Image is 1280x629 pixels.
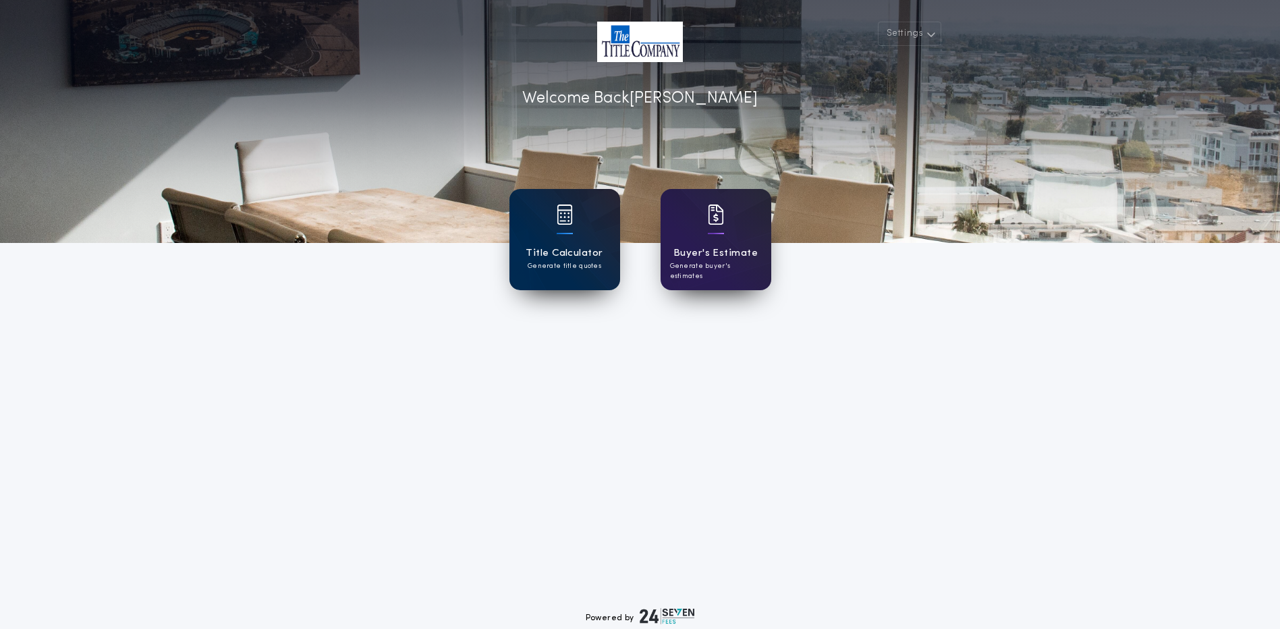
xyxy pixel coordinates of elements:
button: Settings [878,22,941,46]
p: Welcome Back [PERSON_NAME] [522,86,758,111]
h1: Buyer's Estimate [673,246,758,261]
img: card icon [557,204,573,225]
p: Generate title quotes [528,261,601,271]
img: logo [640,608,695,624]
div: Powered by [586,608,695,624]
p: Generate buyer's estimates [670,261,762,281]
img: account-logo [597,22,683,62]
h1: Title Calculator [526,246,603,261]
a: card iconBuyer's EstimateGenerate buyer's estimates [661,189,771,290]
img: card icon [708,204,724,225]
a: card iconTitle CalculatorGenerate title quotes [509,189,620,290]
